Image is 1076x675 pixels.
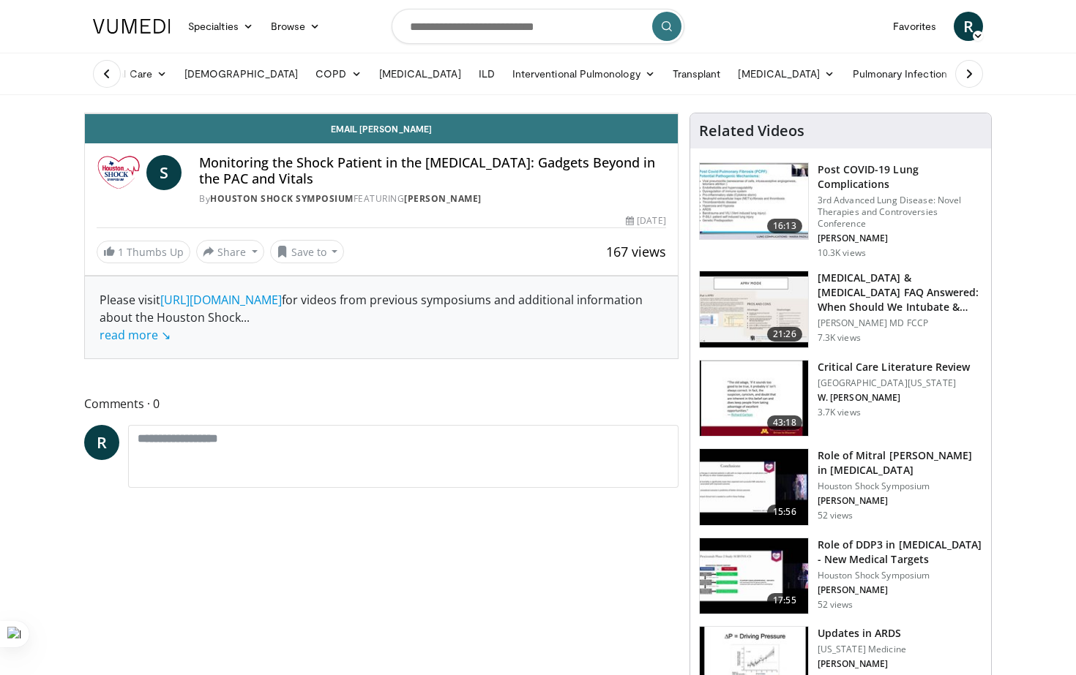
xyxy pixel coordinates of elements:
a: [PERSON_NAME] [404,192,482,205]
a: Specialties [179,12,262,41]
a: Interventional Pulmonology [504,59,664,88]
span: 43:18 [767,415,802,430]
a: Email [PERSON_NAME] [85,114,678,143]
a: R [954,12,983,41]
p: Houston Shock Symposium [818,570,982,581]
a: 1 Thumbs Up [97,241,190,263]
div: [DATE] [626,214,665,227]
span: 15:56 [767,505,802,519]
p: Houston Shock Symposium [818,480,982,492]
h4: Related Videos [699,122,804,140]
h3: Role of DDP3 in [MEDICAL_DATA] - New Medical Targets [818,538,982,567]
a: 15:56 Role of Mitral [PERSON_NAME] in [MEDICAL_DATA] Houston Shock Symposium [PERSON_NAME] 52 views [699,448,982,526]
p: 3.7K views [818,407,861,418]
span: ... [100,309,250,343]
input: Search topics, interventions [392,9,684,44]
p: 52 views [818,599,853,611]
span: 1 [118,245,124,259]
a: Houston Shock Symposium [210,192,354,205]
p: [PERSON_NAME] [818,495,982,507]
a: read more ↘ [100,327,171,343]
span: 21:26 [767,327,802,342]
h4: Monitoring the Shock Patient in the [MEDICAL_DATA]: Gadgets Beyond in the PAC and Vitals [199,155,665,186]
a: Pulmonary Infection [844,59,971,88]
p: 52 views [818,510,853,521]
a: 16:13 Post COVID-19 Lung Complications 3rd Advanced Lung Disease: Novel Therapies and Controversi... [699,162,982,259]
img: 0f7493d4-2bdb-4f17-83da-bd9accc2ebef.150x105_q85_crop-smart_upscale.jpg [700,271,808,347]
p: [PERSON_NAME] [818,233,982,244]
img: 1d1ca009-d6ac-44bf-b092-5eca21ea4ff6.150x105_q85_crop-smart_upscale.jpg [700,361,808,437]
span: 16:13 [767,219,802,233]
img: VuMedi Logo [93,19,171,34]
img: 57e22e54-19b1-4882-88b8-6d21d5b7a5fe.150x105_q85_crop-smart_upscale.jpg [700,449,808,525]
p: [PERSON_NAME] [818,658,906,670]
p: 7.3K views [818,332,861,344]
div: Please visit for videos from previous symposiums and additional information about the Houston Shock [100,291,663,344]
img: 667297da-f7fe-4586-84bf-5aeb1aa9adcb.150x105_q85_crop-smart_upscale.jpg [700,163,808,239]
a: [MEDICAL_DATA] [729,59,843,88]
h3: Role of Mitral [PERSON_NAME] in [MEDICAL_DATA] [818,448,982,478]
video-js: Video Player [85,113,678,114]
p: 3rd Advanced Lung Disease: Novel Therapies and Controversies Conference [818,195,982,230]
span: 17:55 [767,593,802,608]
h3: Post COVID-19 Lung Complications [818,162,982,192]
a: R [84,425,119,460]
a: Favorites [884,12,945,41]
p: [PERSON_NAME] MD FCCP [818,317,982,329]
img: Houston Shock Symposium [97,155,141,190]
h3: Updates in ARDS [818,626,906,641]
button: Share [196,240,264,263]
p: [GEOGRAPHIC_DATA][US_STATE] [818,377,971,389]
a: [URL][DOMAIN_NAME] [160,292,282,308]
a: S [146,155,182,190]
a: 43:18 Critical Care Literature Review [GEOGRAPHIC_DATA][US_STATE] W. [PERSON_NAME] 3.7K views [699,360,982,437]
p: 10.3K views [818,247,866,259]
a: Transplant [664,59,730,88]
a: COPD [307,59,370,88]
p: [US_STATE] Medicine [818,644,906,655]
a: ILD [470,59,504,88]
button: Save to [270,240,345,263]
p: W. [PERSON_NAME] [818,392,971,404]
a: 21:26 [MEDICAL_DATA] & [MEDICAL_DATA] FAQ Answered: When Should We Intubate & How Do We Adj… [PER... [699,271,982,348]
div: By FEATURING [199,192,665,205]
a: Browse [262,12,329,41]
a: [MEDICAL_DATA] [370,59,470,88]
a: [DEMOGRAPHIC_DATA] [176,59,307,88]
span: 167 views [606,243,666,260]
p: [PERSON_NAME] [818,584,982,596]
h3: [MEDICAL_DATA] & [MEDICAL_DATA] FAQ Answered: When Should We Intubate & How Do We Adj… [818,271,982,314]
a: 17:55 Role of DDP3 in [MEDICAL_DATA] - New Medical Targets Houston Shock Symposium [PERSON_NAME] ... [699,538,982,615]
img: ca26b17d-6429-44b4-8be9-c6a7e4991fff.150x105_q85_crop-smart_upscale.jpg [700,538,808,614]
span: Comments 0 [84,394,679,413]
h3: Critical Care Literature Review [818,360,971,374]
